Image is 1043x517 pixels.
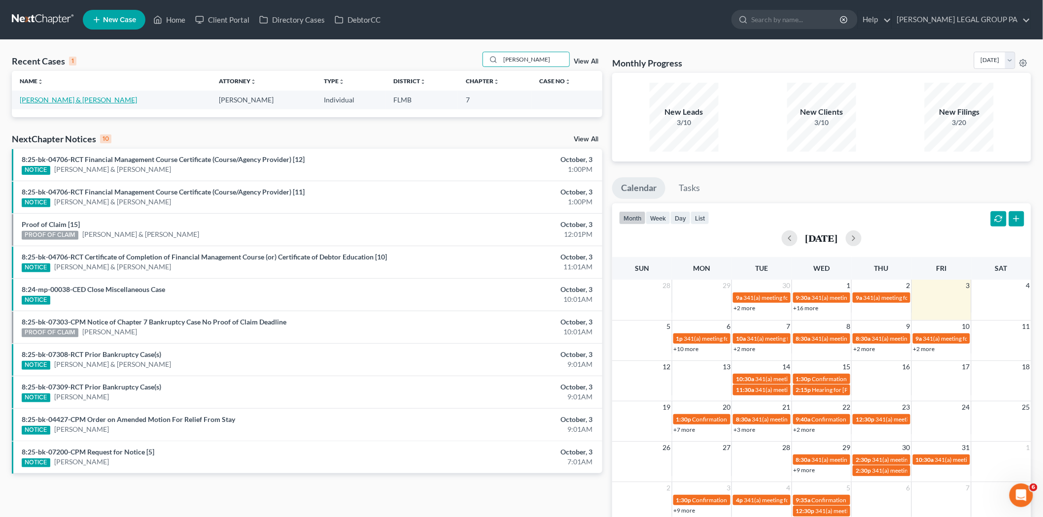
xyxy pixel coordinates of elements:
[913,345,935,353] a: +2 more
[856,456,871,463] span: 2:30p
[409,424,592,434] div: 9:01AM
[693,496,804,504] span: Confirmation hearing for [PERSON_NAME]
[670,211,691,225] button: day
[722,280,731,291] span: 29
[925,118,994,128] div: 3/20
[812,416,977,423] span: Confirmation Hearing for [PERSON_NAME] & [PERSON_NAME]
[812,294,907,301] span: 341(a) meeting for [PERSON_NAME]
[12,55,76,67] div: Recent Cases
[796,386,811,393] span: 2:15p
[892,11,1031,29] a: [PERSON_NAME] LEGAL GROUP PA
[493,79,499,85] i: unfold_more
[693,416,804,423] span: Confirmation hearing for [PERSON_NAME]
[722,442,731,453] span: 27
[872,467,1019,474] span: 341(a) meeting for [PERSON_NAME] & [PERSON_NAME]
[574,58,598,65] a: View All
[936,264,946,272] span: Fri
[670,177,709,199] a: Tasks
[965,482,971,494] span: 7
[254,11,330,29] a: Directory Cases
[856,416,874,423] span: 12:30p
[409,197,592,207] div: 1:00PM
[409,220,592,229] div: October, 3
[148,11,190,29] a: Home
[935,456,1030,463] span: 341(a) meeting for [PERSON_NAME]
[22,361,50,370] div: NOTICE
[316,91,386,109] td: Individual
[409,317,592,327] div: October, 3
[190,11,254,29] a: Client Portal
[853,345,875,353] a: +2 more
[796,335,811,342] span: 8:30a
[786,482,792,494] span: 4
[22,166,50,175] div: NOTICE
[409,187,592,197] div: October, 3
[420,79,426,85] i: unfold_more
[1021,321,1031,332] span: 11
[875,416,971,423] span: 341(a) meeting for [PERSON_NAME]
[905,321,911,332] span: 9
[619,211,646,225] button: month
[22,318,286,326] a: 8:25-bk-07303-CPM Notice of Chapter 7 Bankruptcy Case No Proof of Claim Deadline
[812,386,889,393] span: Hearing for [PERSON_NAME]
[736,496,743,504] span: 4p
[856,335,870,342] span: 8:30a
[22,448,154,456] a: 8:25-bk-07200-CPM Request for Notice [5]
[805,233,838,243] h2: [DATE]
[751,10,841,29] input: Search by name...
[736,294,742,301] span: 9a
[22,350,161,358] a: 8:25-bk-07308-RCT Prior Bankruptcy Case(s)
[409,382,592,392] div: October, 3
[22,426,50,435] div: NOTICE
[646,211,670,225] button: week
[722,401,731,413] span: 20
[211,91,316,109] td: [PERSON_NAME]
[747,335,842,342] span: 341(a) meeting for [PERSON_NAME]
[20,77,43,85] a: Nameunfold_more
[961,442,971,453] span: 31
[813,264,830,272] span: Wed
[662,361,672,373] span: 12
[786,321,792,332] span: 7
[845,482,851,494] span: 5
[916,456,934,463] span: 10:30a
[22,415,235,423] a: 8:25-bk-04427-CPM Order on Amended Motion For Relief From Stay
[845,321,851,332] span: 8
[816,507,911,515] span: 341(a) meeting for [PERSON_NAME]
[845,280,851,291] span: 1
[902,361,911,373] span: 16
[409,327,592,337] div: 10:01AM
[409,229,592,239] div: 12:01PM
[796,294,811,301] span: 9:30a
[736,386,754,393] span: 11:30a
[674,345,699,353] a: +10 more
[539,77,571,85] a: Case Nounfold_more
[736,335,746,342] span: 10a
[324,77,345,85] a: Typeunfold_more
[54,197,172,207] a: [PERSON_NAME] & [PERSON_NAME]
[409,252,592,262] div: October, 3
[409,350,592,359] div: October, 3
[22,231,78,240] div: PROOF OF CLAIM
[339,79,345,85] i: unfold_more
[812,496,925,504] span: Confirmation Hearing for [PERSON_NAME]
[787,118,856,128] div: 3/10
[874,264,889,272] span: Thu
[782,361,792,373] span: 14
[787,106,856,118] div: New Clients
[69,57,76,65] div: 1
[574,136,598,143] a: View All
[330,11,385,29] a: DebtorCC
[666,482,672,494] span: 2
[22,188,305,196] a: 8:25-bk-04706-RCT Financial Management Course Certificate (Course/Agency Provider) [11]
[905,482,911,494] span: 6
[22,285,165,293] a: 8:24-mp-00038-CED Close Miscellaneous Case
[22,296,50,305] div: NOTICE
[796,375,811,383] span: 1:30p
[1025,482,1031,494] span: 8
[743,294,838,301] span: 341(a) meeting for [PERSON_NAME]
[409,262,592,272] div: 11:01AM
[841,442,851,453] span: 29
[662,280,672,291] span: 28
[409,285,592,294] div: October, 3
